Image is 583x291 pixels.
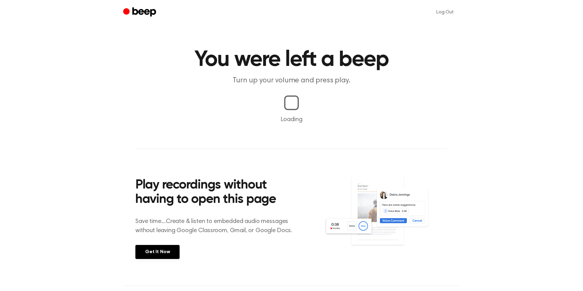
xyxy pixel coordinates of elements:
[135,49,448,71] h1: You were left a beep
[7,115,576,124] p: Loading
[123,6,158,18] a: Beep
[324,176,448,258] img: Voice Comments on Docs and Recording Widget
[135,245,180,259] a: Get It Now
[135,217,300,235] p: Save time....Create & listen to embedded audio messages without leaving Google Classroom, Gmail, ...
[430,5,460,20] a: Log Out
[135,178,300,207] h2: Play recordings without having to open this page
[174,76,409,86] p: Turn up your volume and press play.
